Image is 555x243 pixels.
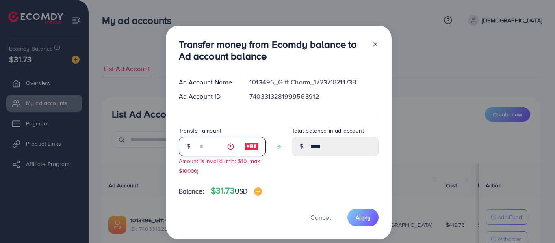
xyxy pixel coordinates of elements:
[300,209,341,226] button: Cancel
[310,213,331,222] span: Cancel
[179,39,366,62] h3: Transfer money from Ecomdy balance to Ad account balance
[243,77,385,87] div: 1013496_Gift Charm_1723718211738
[179,157,262,174] small: Amount is invalid (min: $10, max: $10000)
[356,213,371,221] span: Apply
[292,127,364,135] label: Total balance in ad account
[179,127,221,135] label: Transfer amount
[254,187,262,196] img: image
[211,186,262,196] h4: $31.73
[172,92,243,101] div: Ad Account ID
[347,209,379,226] button: Apply
[172,77,243,87] div: Ad Account Name
[235,187,247,196] span: USD
[520,206,549,237] iframe: Chat
[243,92,385,101] div: 7403313281999568912
[179,187,204,196] span: Balance:
[244,142,259,151] img: image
